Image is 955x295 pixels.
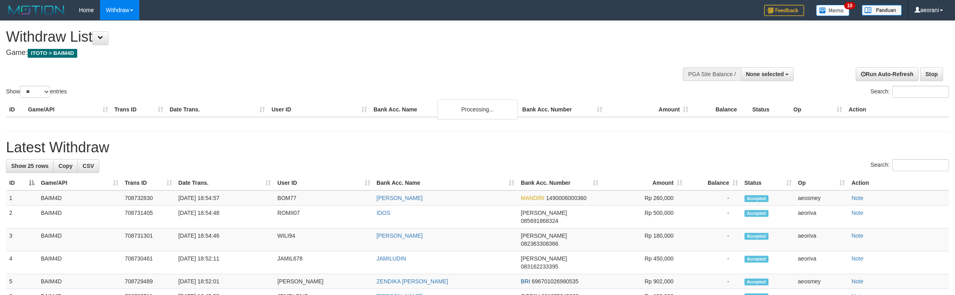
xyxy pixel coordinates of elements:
[122,190,175,206] td: 708732830
[606,102,692,117] th: Amount
[6,176,38,190] th: ID: activate to sort column descending
[532,278,579,285] span: Copy 696701026980535 to clipboard
[871,159,949,171] label: Search:
[851,278,863,285] a: Note
[274,176,373,190] th: User ID: activate to sort column ascending
[175,206,275,228] td: [DATE] 18:54:48
[122,251,175,274] td: 708730461
[851,232,863,239] a: Note
[521,240,558,247] span: Copy 082363308366 to clipboard
[38,176,122,190] th: Game/API: activate to sort column ascending
[856,67,919,81] a: Run Auto-Refresh
[82,163,94,169] span: CSV
[6,274,38,289] td: 5
[167,102,269,117] th: Date Trans.
[795,176,849,190] th: Op: activate to sort column ascending
[6,206,38,228] td: 2
[602,190,686,206] td: Rp 260,000
[844,2,855,9] span: 10
[795,274,849,289] td: aeosmey
[521,263,558,270] span: Copy 083162233395 to clipboard
[764,5,804,16] img: Feedback.jpg
[686,190,741,206] td: -
[111,102,167,117] th: Trans ID
[6,4,67,16] img: MOTION_logo.png
[851,195,863,201] a: Note
[521,278,530,285] span: BRI
[377,278,448,285] a: ZENDIKA [PERSON_NAME]
[518,176,602,190] th: Bank Acc. Number: activate to sort column ascending
[377,210,390,216] a: IDOS
[6,139,949,156] h1: Latest Withdraw
[686,228,741,251] td: -
[848,176,949,190] th: Action
[686,206,741,228] td: -
[377,232,423,239] a: [PERSON_NAME]
[38,274,122,289] td: BAIM4D
[20,86,50,98] select: Showentries
[744,195,768,202] span: Accepted
[862,5,902,16] img: panduan.png
[892,86,949,98] input: Search:
[175,251,275,274] td: [DATE] 18:52:11
[795,206,849,228] td: aeoriva
[546,195,586,201] span: Copy 1490006000360 to clipboard
[519,102,606,117] th: Bank Acc. Number
[602,176,686,190] th: Amount: activate to sort column ascending
[175,190,275,206] td: [DATE] 18:54:57
[274,206,373,228] td: ROMII07
[686,176,741,190] th: Balance: activate to sort column ascending
[521,195,544,201] span: MANDIRI
[6,228,38,251] td: 3
[746,71,784,77] span: None selected
[122,274,175,289] td: 708729489
[920,67,943,81] a: Stop
[38,228,122,251] td: BAIM4D
[274,251,373,274] td: JAMIL678
[749,102,790,117] th: Status
[686,274,741,289] td: -
[53,159,78,173] a: Copy
[77,159,99,173] a: CSV
[122,176,175,190] th: Trans ID: activate to sort column ascending
[38,206,122,228] td: BAIM4D
[602,228,686,251] td: Rp 180,000
[437,99,518,119] div: Processing...
[845,102,949,117] th: Action
[741,67,794,81] button: None selected
[38,190,122,206] td: BAIM4D
[6,29,629,45] h1: Withdraw List
[28,49,77,58] span: ITOTO > BAIM4D
[521,210,567,216] span: [PERSON_NAME]
[122,206,175,228] td: 708731405
[175,274,275,289] td: [DATE] 18:52:01
[175,176,275,190] th: Date Trans.: activate to sort column ascending
[274,228,373,251] td: WILI94
[274,190,373,206] td: BOM77
[25,102,111,117] th: Game/API
[790,102,845,117] th: Op
[175,228,275,251] td: [DATE] 18:54:46
[122,228,175,251] td: 708731301
[521,232,567,239] span: [PERSON_NAME]
[6,159,54,173] a: Show 25 rows
[686,251,741,274] td: -
[683,67,740,81] div: PGA Site Balance /
[6,102,25,117] th: ID
[851,255,863,262] a: Note
[744,256,768,263] span: Accepted
[741,176,795,190] th: Status: activate to sort column ascending
[521,255,567,262] span: [PERSON_NAME]
[6,86,67,98] label: Show entries
[602,274,686,289] td: Rp 902,000
[795,190,849,206] td: aeosmey
[377,255,406,262] a: JAMILUDIN
[795,251,849,274] td: aeoriva
[744,210,768,217] span: Accepted
[795,228,849,251] td: aeoriva
[11,163,48,169] span: Show 25 rows
[370,102,519,117] th: Bank Acc. Name
[602,251,686,274] td: Rp 450,000
[816,5,850,16] img: Button%20Memo.svg
[38,251,122,274] td: BAIM4D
